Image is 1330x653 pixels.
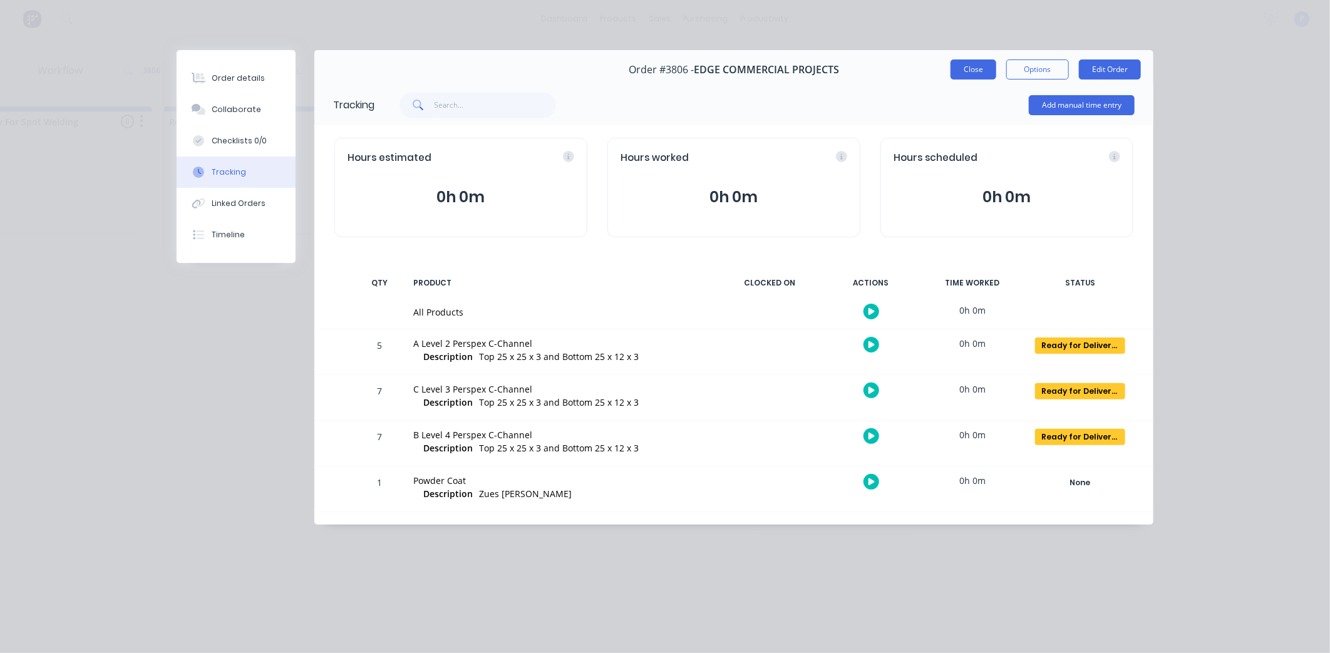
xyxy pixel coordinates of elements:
[925,421,1019,449] div: 0h 0m
[413,474,708,487] div: Powder Coat
[1029,95,1135,115] button: Add manual time entry
[1035,383,1125,399] div: Ready for Delivery/Pick Up
[212,135,267,147] div: Checklists 0/0
[1034,337,1126,354] button: Ready for Delivery/Pick Up
[479,351,639,362] span: Top 25 x 25 x 3 and Bottom 25 x 12 x 3
[621,151,689,165] span: Hours worked
[423,396,473,409] span: Description
[361,468,398,512] div: 1
[423,441,473,455] span: Description
[348,185,574,209] button: 0h 0m
[1035,475,1125,491] div: None
[177,188,296,219] button: Linked Orders
[479,488,572,500] span: Zues [PERSON_NAME]
[925,270,1019,296] div: TIME WORKED
[694,64,839,76] span: EDGE COMMERCIAL PROJECTS
[1035,429,1125,445] div: Ready for Delivery/Pick Up
[361,331,398,374] div: 5
[621,185,847,209] button: 0h 0m
[479,396,639,408] span: Top 25 x 25 x 3 and Bottom 25 x 12 x 3
[413,306,708,319] div: All Products
[361,270,398,296] div: QTY
[413,428,708,441] div: B Level 4 Perspex C-Channel
[406,270,715,296] div: PRODUCT
[413,383,708,396] div: C Level 3 Perspex C-Channel
[925,375,1019,403] div: 0h 0m
[629,64,694,76] span: Order #3806 -
[894,151,977,165] span: Hours scheduled
[1034,383,1126,400] button: Ready for Delivery/Pick Up
[177,157,296,188] button: Tracking
[479,442,639,454] span: Top 25 x 25 x 3 and Bottom 25 x 12 x 3
[212,198,265,209] div: Linked Orders
[1006,59,1069,80] button: Options
[212,104,261,115] div: Collaborate
[333,98,374,113] div: Tracking
[723,270,817,296] div: CLOCKED ON
[894,185,1120,209] button: 0h 0m
[177,125,296,157] button: Checklists 0/0
[361,423,398,466] div: 7
[925,466,1019,495] div: 0h 0m
[1034,428,1126,446] button: Ready for Delivery/Pick Up
[212,73,265,84] div: Order details
[1035,337,1125,354] div: Ready for Delivery/Pick Up
[435,93,557,118] input: Search...
[925,329,1019,357] div: 0h 0m
[1079,59,1141,80] button: Edit Order
[177,63,296,94] button: Order details
[1027,270,1133,296] div: STATUS
[361,377,398,420] div: 7
[413,337,708,350] div: A Level 2 Perspex C-Channel
[212,229,245,240] div: Timeline
[348,151,431,165] span: Hours estimated
[824,270,918,296] div: ACTIONS
[177,94,296,125] button: Collaborate
[1034,474,1126,491] button: None
[212,167,246,178] div: Tracking
[423,487,473,500] span: Description
[925,296,1019,324] div: 0h 0m
[177,219,296,250] button: Timeline
[951,59,996,80] button: Close
[423,350,473,363] span: Description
